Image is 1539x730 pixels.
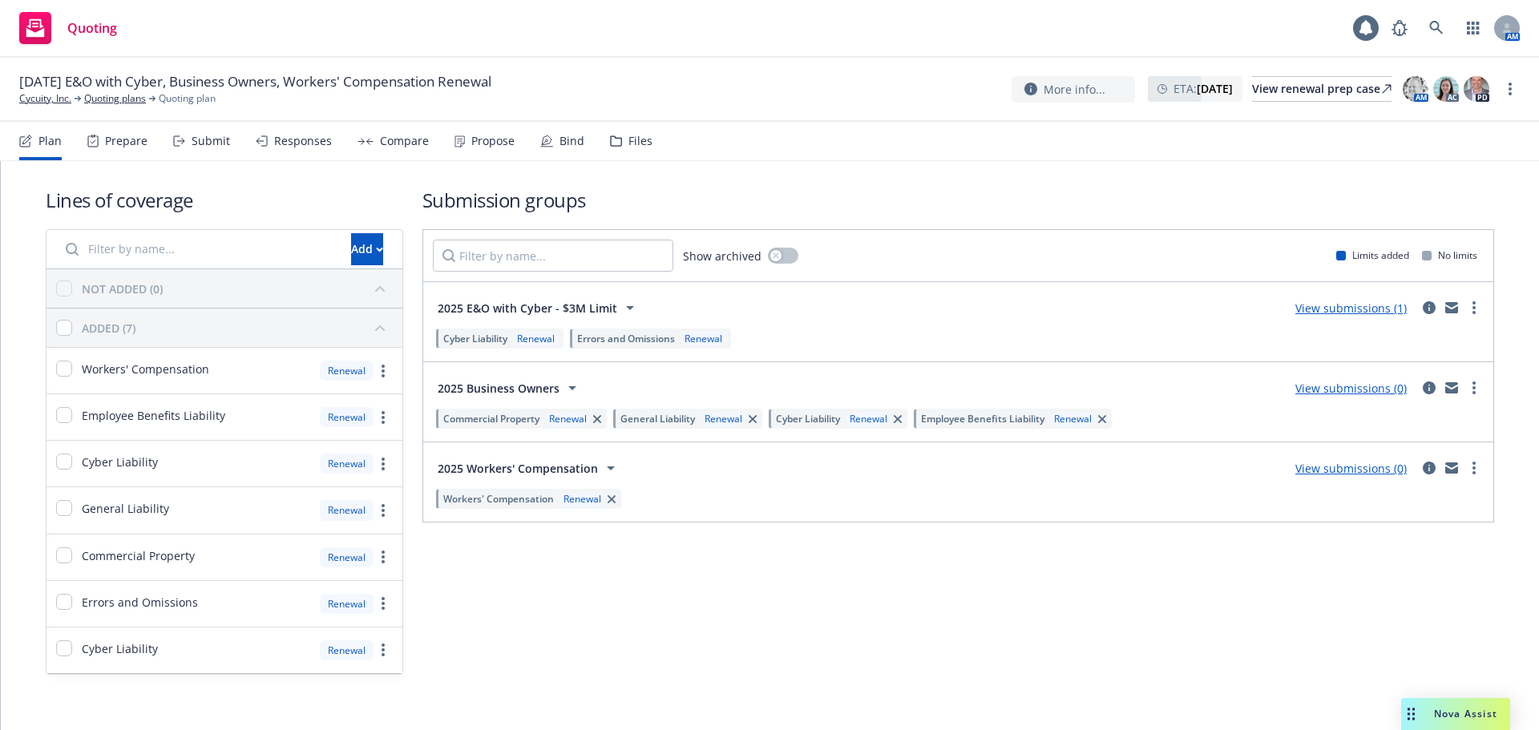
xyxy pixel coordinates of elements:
[82,315,393,341] button: ADDED (7)
[438,460,598,477] span: 2025 Workers' Compensation
[82,407,225,424] span: Employee Benefits Liability
[82,640,158,657] span: Cyber Liability
[433,372,587,404] button: 2025 Business Owners
[628,135,652,147] div: Files
[320,640,374,660] div: Renewal
[82,594,198,611] span: Errors and Omissions
[1433,76,1459,102] img: photo
[776,412,840,425] span: Cyber Liability
[1420,458,1439,478] a: circleInformation
[374,454,393,474] a: more
[82,320,135,337] div: ADDED (7)
[274,135,332,147] div: Responses
[438,300,617,317] span: 2025 E&O with Cyber - $3M Limit
[1012,76,1135,103] button: More info...
[1420,12,1452,44] a: Search
[1252,76,1392,102] a: View renewal prep case
[1420,298,1439,317] a: circleInformation
[374,361,393,381] a: more
[192,135,230,147] div: Submit
[514,332,558,345] div: Renewal
[620,412,695,425] span: General Liability
[374,640,393,659] a: more
[1051,412,1095,425] div: Renewal
[1173,80,1233,97] span: ETA :
[67,22,117,34] span: Quoting
[846,412,891,425] div: Renewal
[84,91,146,106] a: Quoting plans
[433,240,673,272] input: Filter by name...
[921,412,1044,425] span: Employee Benefits Liability
[422,187,1494,213] h1: Submission groups
[1464,298,1484,317] a: more
[1197,81,1233,96] strong: [DATE]
[1401,698,1510,730] button: Nova Assist
[1464,458,1484,478] a: more
[374,547,393,567] a: more
[320,594,374,614] div: Renewal
[82,280,163,297] div: NOT ADDED (0)
[1442,378,1461,397] a: mail
[320,454,374,474] div: Renewal
[1403,76,1428,102] img: photo
[82,454,158,470] span: Cyber Liability
[82,547,195,564] span: Commercial Property
[105,135,147,147] div: Prepare
[320,500,374,520] div: Renewal
[320,547,374,567] div: Renewal
[1434,707,1497,720] span: Nova Assist
[1295,381,1407,396] a: View submissions (0)
[546,412,590,425] div: Renewal
[1442,298,1461,317] a: mail
[1383,12,1416,44] a: Report a Bug
[374,501,393,520] a: more
[443,492,554,506] span: Workers' Compensation
[443,332,507,345] span: Cyber Liability
[374,408,393,427] a: more
[1422,248,1477,262] div: No limits
[443,412,539,425] span: Commercial Property
[471,135,515,147] div: Propose
[1044,81,1105,98] span: More info...
[1295,461,1407,476] a: View submissions (0)
[1501,79,1520,99] a: more
[374,594,393,613] a: more
[1464,76,1489,102] img: photo
[1336,248,1409,262] div: Limits added
[13,6,123,50] a: Quoting
[82,500,169,517] span: General Liability
[320,407,374,427] div: Renewal
[19,91,71,106] a: Cycuity, Inc.
[681,332,725,345] div: Renewal
[46,187,403,213] h1: Lines of coverage
[433,452,625,484] button: 2025 Workers' Compensation
[38,135,62,147] div: Plan
[351,234,383,264] div: Add
[1295,300,1407,316] a: View submissions (1)
[1252,77,1392,101] div: View renewal prep case
[56,233,341,265] input: Filter by name...
[701,412,745,425] div: Renewal
[560,492,604,506] div: Renewal
[351,233,383,265] button: Add
[82,361,209,377] span: Workers' Compensation
[380,135,429,147] div: Compare
[1420,378,1439,397] a: circleInformation
[82,276,393,301] button: NOT ADDED (0)
[559,135,584,147] div: Bind
[1457,12,1489,44] a: Switch app
[433,292,644,324] button: 2025 E&O with Cyber - $3M Limit
[683,248,761,264] span: Show archived
[1442,458,1461,478] a: mail
[577,332,675,345] span: Errors and Omissions
[1464,378,1484,397] a: more
[159,91,216,106] span: Quoting plan
[19,72,491,91] span: [DATE] E&O with Cyber, Business Owners, Workers' Compensation Renewal
[320,361,374,381] div: Renewal
[1401,698,1421,730] div: Drag to move
[438,380,559,397] span: 2025 Business Owners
